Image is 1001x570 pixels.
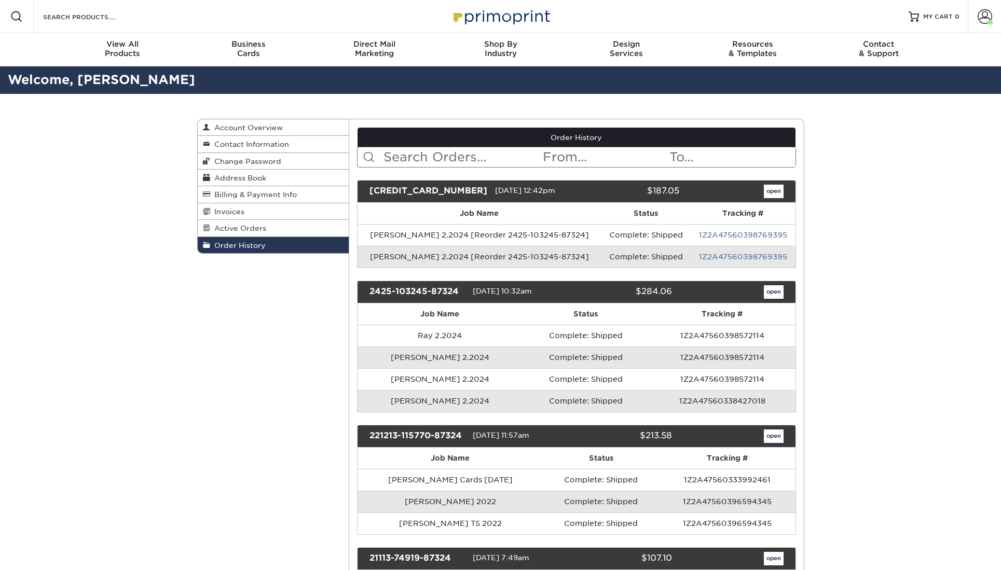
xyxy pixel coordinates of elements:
td: Complete: Shipped [522,325,649,346]
td: Complete: Shipped [543,469,659,491]
a: 1Z2A47560398769395 [699,231,787,239]
a: open [764,185,784,198]
a: Order History [198,237,349,253]
td: Complete: Shipped [601,246,691,268]
a: View AllProducts [60,33,186,66]
a: Contact Information [198,136,349,152]
td: Complete: Shipped [543,512,659,534]
img: Primoprint [449,5,553,27]
span: Business [185,39,311,49]
input: To... [668,147,795,167]
th: Job Name [358,303,522,325]
span: Account Overview [210,123,283,132]
th: Status [601,203,691,224]
span: Address Book [210,174,266,182]
a: Active Orders [198,220,349,237]
td: Complete: Shipped [522,346,649,368]
td: 1Z2A47560396594345 [659,491,796,512]
a: Shop ByIndustry [437,33,564,66]
span: Order History [210,241,266,249]
td: [PERSON_NAME] 2.2024 [Reorder 2425-103245-87324] [358,224,601,246]
a: open [764,552,784,565]
span: Direct Mail [311,39,437,49]
div: Cards [185,39,311,58]
td: [PERSON_NAME] 2.2024 [Reorder 2425-103245-87324] [358,246,601,268]
a: Change Password [198,153,349,170]
span: Billing & Payment Info [210,190,297,199]
span: Invoices [210,207,244,216]
div: 21113-74919-87324 [362,552,473,565]
a: Direct MailMarketing [311,33,437,66]
span: [DATE] 11:57am [473,431,529,439]
input: From... [542,147,668,167]
span: Contact Information [210,140,289,148]
th: Job Name [358,448,543,469]
div: 221213-115770-87324 [362,429,473,443]
span: [DATE] 10:32am [473,287,532,295]
td: [PERSON_NAME] 2.2024 [358,346,522,368]
th: Tracking # [659,448,796,469]
td: Complete: Shipped [601,224,691,246]
a: Account Overview [198,119,349,136]
td: Complete: Shipped [543,491,659,512]
span: View All [60,39,186,49]
td: [PERSON_NAME] 2.2024 [358,368,522,390]
th: Job Name [358,203,601,224]
td: 1Z2A47560396594345 [659,512,796,534]
span: Change Password [210,157,281,165]
div: $187.05 [583,185,687,198]
span: Shop By [437,39,564,49]
div: & Support [816,39,942,58]
td: Ray 2.2024 [358,325,522,346]
td: 1Z2A47560398572114 [649,346,795,368]
th: Tracking # [691,203,796,224]
div: 2425-103245-87324 [362,285,473,299]
div: Marketing [311,39,437,58]
a: DesignServices [564,33,690,66]
a: open [764,429,784,443]
span: [DATE] 7:49am [473,553,529,562]
div: & Templates [690,39,816,58]
th: Tracking # [649,303,795,325]
div: Services [564,39,690,58]
span: Resources [690,39,816,49]
a: open [764,285,784,299]
td: 1Z2A47560338427018 [649,390,795,412]
td: Complete: Shipped [522,390,649,412]
th: Status [522,303,649,325]
div: $284.06 [569,285,680,299]
a: BusinessCards [185,33,311,66]
span: [DATE] 12:42pm [495,186,555,194]
a: Contact& Support [816,33,942,66]
a: Resources& Templates [690,33,816,66]
a: Order History [358,128,796,147]
td: 1Z2A47560333992461 [659,469,796,491]
div: $213.58 [569,429,680,443]
span: MY CART [923,12,953,21]
span: Contact [816,39,942,49]
div: $107.10 [569,552,680,565]
td: 1Z2A47560398572114 [649,325,795,346]
div: Industry [437,39,564,58]
span: Design [564,39,690,49]
td: [PERSON_NAME] 2022 [358,491,543,512]
a: 1Z2A47560398769395 [699,253,787,261]
a: Address Book [198,170,349,186]
input: SEARCH PRODUCTS..... [42,10,143,23]
td: 1Z2A47560398572114 [649,368,795,390]
div: Products [60,39,186,58]
span: 0 [955,13,959,20]
a: Billing & Payment Info [198,186,349,203]
td: [PERSON_NAME] Cards [DATE] [358,469,543,491]
td: Complete: Shipped [522,368,649,390]
th: Status [543,448,659,469]
td: [PERSON_NAME] 2.2024 [358,390,522,412]
td: [PERSON_NAME] TS 2022 [358,512,543,534]
a: Invoices [198,203,349,220]
div: [CREDIT_CARD_NUMBER] [362,185,495,198]
input: Search Orders... [382,147,542,167]
span: Active Orders [210,224,266,232]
